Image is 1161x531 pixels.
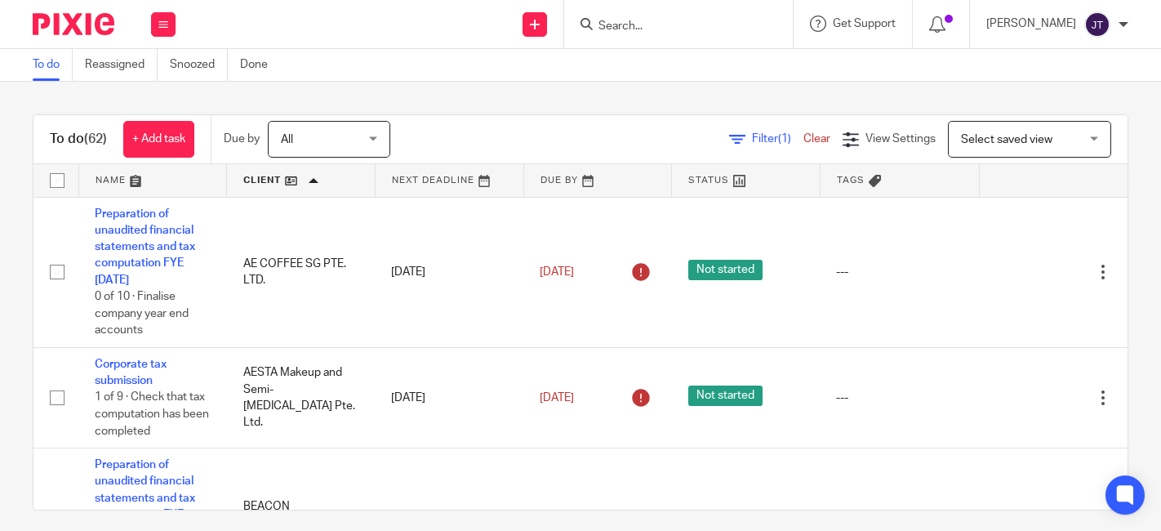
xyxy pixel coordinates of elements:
span: [DATE] [540,266,574,278]
a: Preparation of unaudited financial statements and tax computation FYE [DATE] [95,208,195,286]
p: Due by [224,131,260,147]
a: Corporate tax submission [95,359,167,386]
td: [DATE] [375,347,523,448]
span: (1) [778,133,791,145]
img: svg%3E [1084,11,1110,38]
a: Reassigned [85,49,158,81]
a: Done [240,49,280,81]
span: Select saved view [961,134,1052,145]
td: AESTA Makeup and Semi-[MEDICAL_DATA] Pte. Ltd. [227,347,376,448]
span: [DATE] [540,392,574,404]
span: Filter [752,133,803,145]
a: Clear [803,133,830,145]
span: (62) [84,132,107,145]
div: --- [836,264,963,280]
td: AE COFFEE SG PTE. LTD. [227,197,376,347]
span: Tags [837,176,865,185]
span: 1 of 9 · Check that tax computation has been completed [95,392,209,437]
p: [PERSON_NAME] [986,16,1076,32]
h1: To do [50,131,107,148]
a: + Add task [123,121,194,158]
a: Snoozed [170,49,228,81]
span: Not started [688,260,763,280]
span: All [281,134,293,145]
input: Search [597,20,744,34]
span: View Settings [865,133,936,145]
span: Get Support [833,18,896,29]
td: [DATE] [375,197,523,347]
div: --- [836,390,963,406]
span: 0 of 10 · Finalise company year end accounts [95,291,189,336]
img: Pixie [33,13,114,35]
span: Not started [688,386,763,406]
a: To do [33,49,73,81]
